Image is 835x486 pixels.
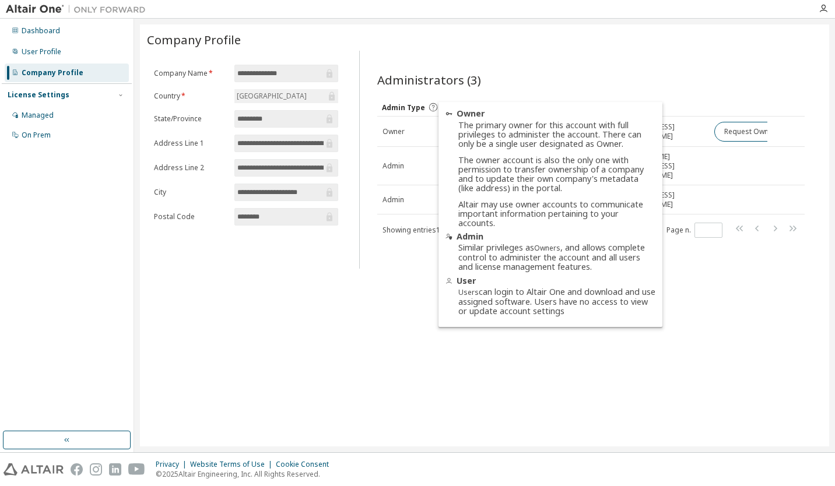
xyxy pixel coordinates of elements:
[377,72,481,88] span: Administrators (3)
[499,98,606,117] div: Name
[22,68,83,78] div: Company Profile
[147,31,241,48] span: Company Profile
[8,90,69,100] div: License Settings
[615,98,704,117] div: Email
[445,276,655,286] div: User
[22,47,61,57] div: User Profile
[156,469,336,479] p: © 2025 Altair Engineering, Inc. All Rights Reserved.
[154,188,227,197] label: City
[445,109,655,118] div: Owner
[154,139,227,148] label: Address Line 1
[154,163,227,172] label: Address Line 2
[445,232,655,241] div: Admin
[109,463,121,476] img: linkedin.svg
[458,243,655,272] div: Similar privileges as , and allows complete control to administer the account and all users and l...
[534,243,560,253] em: Owners
[458,287,479,297] em: Users
[154,114,227,124] label: State/Province
[714,122,813,142] button: Request Owner Change
[71,463,83,476] img: facebook.svg
[3,463,64,476] img: altair_logo.svg
[234,89,338,103] div: [GEOGRAPHIC_DATA]
[458,287,655,316] div: can login to Altair One and download and use assigned software. Users have no access to view or u...
[128,463,145,476] img: youtube.svg
[154,69,227,78] label: Company Name
[383,195,404,205] span: Admin
[383,127,405,136] span: Owner
[156,460,190,469] div: Privacy
[190,460,276,469] div: Website Terms of Use
[22,26,60,36] div: Dashboard
[276,460,336,469] div: Cookie Consent
[666,223,722,238] span: Page n.
[22,111,54,120] div: Managed
[458,121,655,228] div: The primary owner for this account with full privileges to administer the account. There can only...
[6,3,152,15] img: Altair One
[383,225,482,235] span: Showing entries 1 through 3 of 3
[235,90,308,103] div: [GEOGRAPHIC_DATA]
[154,212,227,221] label: Postal Code
[154,91,227,101] label: Country
[383,161,404,171] span: Admin
[382,103,425,112] span: Admin Type
[22,131,51,140] div: On Prem
[90,463,102,476] img: instagram.svg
